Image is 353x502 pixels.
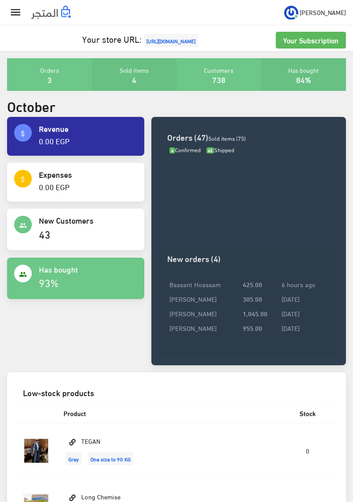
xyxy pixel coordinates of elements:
[39,224,50,243] a: 43
[39,124,137,133] h4: Revenue
[19,130,27,138] i: attach_money
[169,144,201,155] span: Confirmed
[279,292,330,306] td: [DATE]
[19,176,27,184] i: attach_money
[279,321,330,335] td: [DATE]
[243,323,262,333] strong: 955.00
[300,7,346,18] span: [PERSON_NAME]
[82,30,200,47] a: Your store URL:[URL][DOMAIN_NAME]
[23,388,330,397] h3: Low-stock products
[207,147,214,154] span: 43
[212,72,225,86] a: 738
[47,72,52,86] a: 3
[243,308,267,318] strong: 1,045.00
[9,6,22,19] i: 
[39,216,137,225] h4: New Customers
[167,133,330,141] h3: Orders (47)
[7,58,92,91] div: Orders
[243,294,262,303] strong: 305.00
[167,277,241,291] td: Bassant Hoassam
[31,6,71,19] img: .
[279,277,330,291] td: 6 hours ago
[279,306,330,321] td: [DATE]
[56,404,278,423] th: Product
[39,133,70,148] a: 0.00 EGP
[167,254,330,262] h3: New orders (4)
[19,221,27,229] i: people
[88,452,133,465] span: One size to 90 KG
[276,32,346,49] a: Your Subscription
[284,5,346,19] a: ... [PERSON_NAME]
[176,58,261,91] div: Customers
[261,58,346,91] div: Has bought
[207,144,235,155] span: Shipped
[56,423,278,479] td: TEGAN
[39,179,70,194] a: 0.00 EGP
[169,147,175,154] span: 4
[19,270,27,278] i: people
[167,306,241,321] td: [PERSON_NAME]
[278,423,337,479] td: 0
[167,321,241,335] td: [PERSON_NAME]
[284,6,298,20] img: ...
[243,279,262,289] strong: 425.00
[7,98,56,113] h2: October
[278,404,337,423] th: Stock
[167,292,241,306] td: [PERSON_NAME]
[296,72,311,86] a: 84%
[92,58,176,91] div: Sold items
[144,34,198,47] span: [URL][DOMAIN_NAME]
[39,265,137,273] h4: Has bought
[66,452,82,465] span: Grey
[208,133,246,143] span: Sold items (75)
[39,273,59,292] a: 93%
[39,170,137,179] h4: Expenses
[23,438,49,464] img: tegan.jpg
[132,72,136,86] a: 4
